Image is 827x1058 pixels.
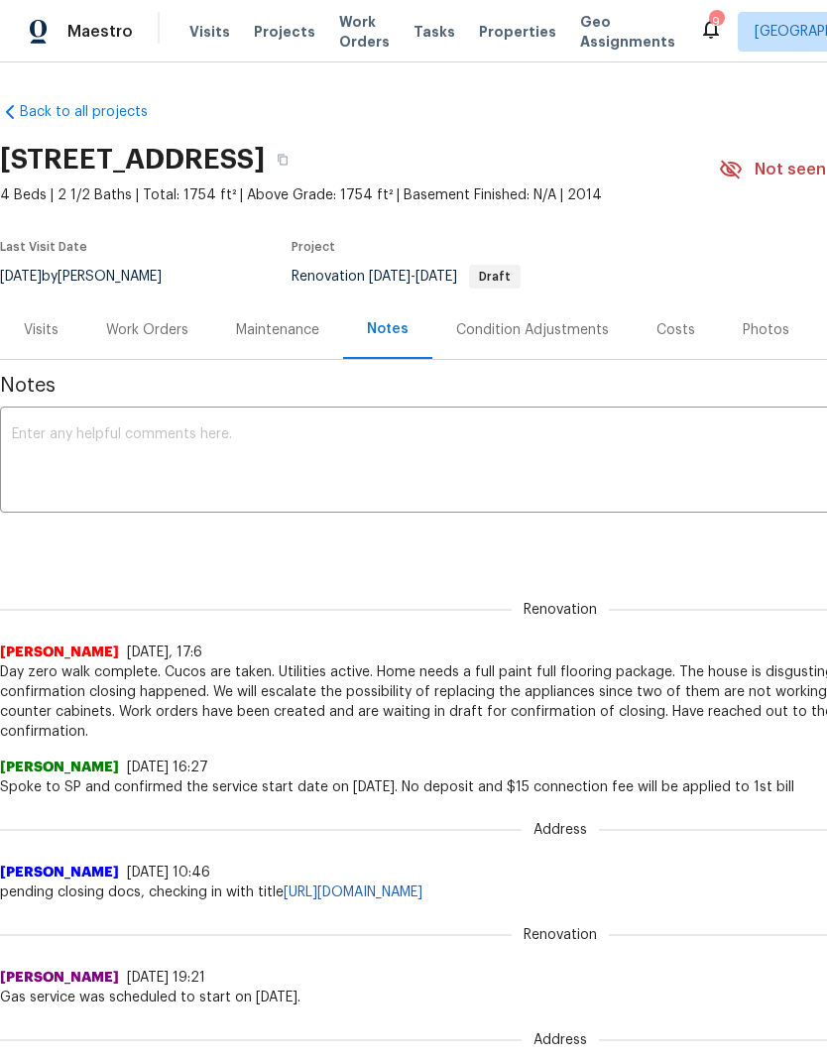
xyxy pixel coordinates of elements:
[24,320,59,340] div: Visits
[106,320,188,340] div: Work Orders
[367,319,409,339] div: Notes
[471,271,519,283] span: Draft
[413,25,455,39] span: Tasks
[522,1030,599,1050] span: Address
[580,12,675,52] span: Geo Assignments
[339,12,390,52] span: Work Orders
[265,142,300,177] button: Copy Address
[415,270,457,284] span: [DATE]
[512,925,609,945] span: Renovation
[709,12,723,32] div: 9
[67,22,133,42] span: Maestro
[292,270,521,284] span: Renovation
[512,600,609,620] span: Renovation
[292,241,335,253] span: Project
[127,866,210,880] span: [DATE] 10:46
[284,885,422,899] a: [URL][DOMAIN_NAME]
[479,22,556,42] span: Properties
[456,320,609,340] div: Condition Adjustments
[522,820,599,840] span: Address
[369,270,457,284] span: -
[369,270,411,284] span: [DATE]
[127,646,202,659] span: [DATE], 17:6
[127,761,208,774] span: [DATE] 16:27
[656,320,695,340] div: Costs
[254,22,315,42] span: Projects
[236,320,319,340] div: Maintenance
[743,320,789,340] div: Photos
[189,22,230,42] span: Visits
[127,971,205,985] span: [DATE] 19:21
